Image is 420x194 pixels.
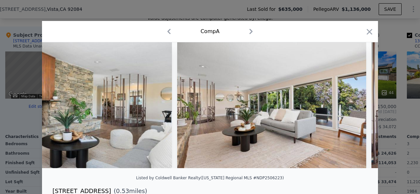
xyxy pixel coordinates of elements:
[200,28,220,35] div: Comp A
[177,42,366,168] img: Property Img
[136,176,284,180] div: Listed by Coldwell Banker Realty ([US_STATE] Regional MLS #NDP2506223)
